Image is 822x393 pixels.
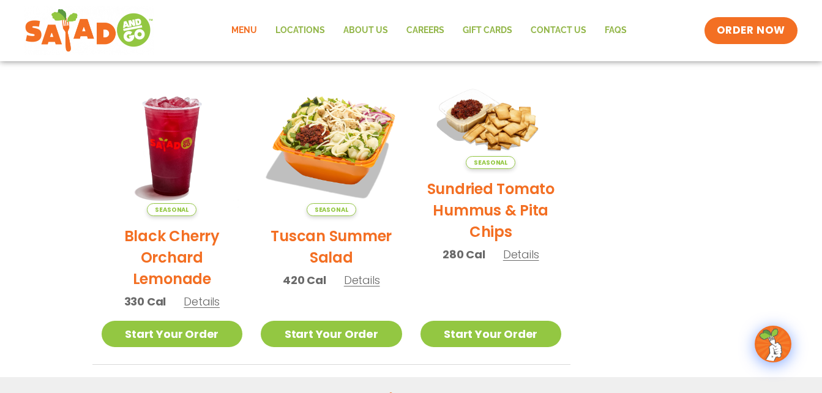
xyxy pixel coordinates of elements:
[466,156,515,169] span: Seasonal
[184,294,220,309] span: Details
[261,75,402,217] img: Product photo for Tuscan Summer Salad
[443,246,485,263] span: 280 Cal
[756,327,790,361] img: wpChatIcon
[266,17,334,45] a: Locations
[344,272,380,288] span: Details
[334,17,397,45] a: About Us
[717,23,785,38] span: ORDER NOW
[222,17,636,45] nav: Menu
[420,75,562,170] img: Product photo for Sundried Tomato Hummus & Pita Chips
[596,17,636,45] a: FAQs
[261,321,402,347] a: Start Your Order
[102,321,243,347] a: Start Your Order
[397,17,454,45] a: Careers
[147,203,196,216] span: Seasonal
[283,272,326,288] span: 420 Cal
[307,203,356,216] span: Seasonal
[102,225,243,290] h2: Black Cherry Orchard Lemonade
[503,247,539,262] span: Details
[704,17,798,44] a: ORDER NOW
[124,293,166,310] span: 330 Cal
[521,17,596,45] a: Contact Us
[24,6,154,55] img: new-SAG-logo-768×292
[222,17,266,45] a: Menu
[454,17,521,45] a: GIFT CARDS
[420,178,562,242] h2: Sundried Tomato Hummus & Pita Chips
[420,321,562,347] a: Start Your Order
[261,225,402,268] h2: Tuscan Summer Salad
[102,75,243,217] img: Product photo for Black Cherry Orchard Lemonade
